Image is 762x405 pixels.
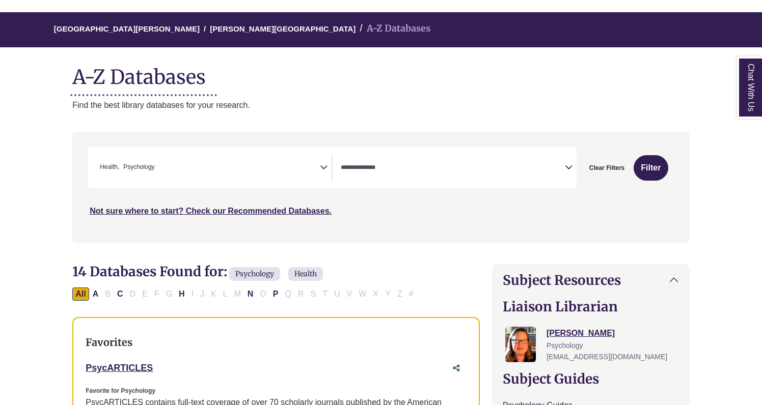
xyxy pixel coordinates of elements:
button: Submit for Search Results [634,155,668,181]
span: [EMAIL_ADDRESS][DOMAIN_NAME] [547,353,667,361]
span: Psychology [123,162,154,172]
textarea: Search [341,164,565,172]
nav: Search filters [72,132,690,243]
h1: A-Z Databases [72,57,690,89]
span: Health [100,162,119,172]
a: PsycARTICLES [86,363,153,373]
button: Filter Results N [244,287,257,301]
button: Share this database [446,359,467,378]
p: Find the best library databases for your research. [72,99,690,112]
a: Not sure where to start? Check our Recommended Databases. [90,207,332,215]
button: Filter Results P [270,287,282,301]
div: Alpha-list to filter by first letter of database name [72,289,417,298]
span: Psychology [547,341,583,350]
li: Psychology [119,162,154,172]
span: 14 Databases Found for: [72,263,227,280]
span: Psychology [229,267,280,281]
li: A-Z Databases [356,21,430,36]
button: Subject Resources [493,264,689,296]
div: Favorite for Psychology [86,386,467,396]
button: Clear Filters [583,155,631,181]
button: All [72,287,89,301]
nav: breadcrumb [72,12,690,47]
h2: Liaison Librarian [503,299,679,314]
a: [PERSON_NAME][GEOGRAPHIC_DATA] [210,23,356,33]
button: Filter Results H [176,287,188,301]
h2: Subject Guides [503,371,679,387]
button: Filter Results A [90,287,102,301]
img: Jessica Moore [505,327,536,362]
a: [PERSON_NAME] [547,329,615,337]
textarea: Search [157,164,161,172]
a: [GEOGRAPHIC_DATA][PERSON_NAME] [54,23,200,33]
button: Filter Results C [114,287,126,301]
li: Health [96,162,119,172]
span: Health [288,267,323,281]
h3: Favorites [86,336,467,349]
